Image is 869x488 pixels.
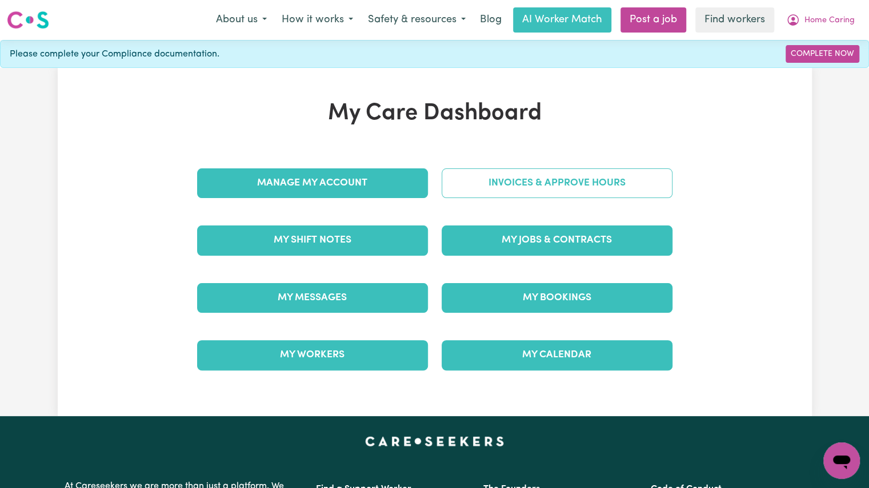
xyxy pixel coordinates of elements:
span: Home Caring [804,14,855,27]
a: My Workers [197,340,428,370]
a: AI Worker Match [513,7,611,33]
span: Please complete your Compliance documentation. [10,47,219,61]
a: Find workers [695,7,774,33]
a: Invoices & Approve Hours [442,168,672,198]
a: My Calendar [442,340,672,370]
a: Post a job [620,7,686,33]
a: Complete Now [786,45,859,63]
img: Careseekers logo [7,10,49,30]
a: My Jobs & Contracts [442,225,672,255]
a: Careseekers home page [365,437,504,446]
button: How it works [274,8,361,32]
h1: My Care Dashboard [190,100,679,127]
a: Careseekers logo [7,7,49,33]
iframe: Button to launch messaging window [823,442,860,479]
a: My Shift Notes [197,225,428,255]
a: My Messages [197,283,428,313]
button: My Account [779,8,862,32]
a: Blog [473,7,508,33]
button: Safety & resources [361,8,473,32]
button: About us [209,8,274,32]
a: My Bookings [442,283,672,313]
a: Manage My Account [197,168,428,198]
